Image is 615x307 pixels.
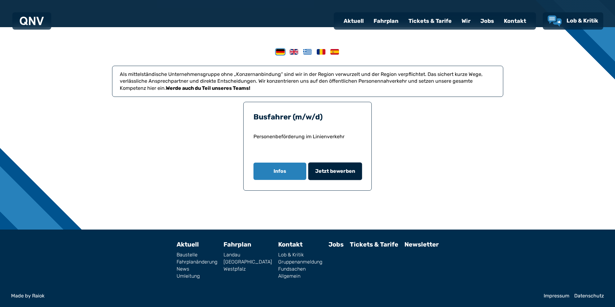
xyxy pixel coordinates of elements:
[224,241,251,248] a: Fahrplan
[120,71,496,92] p: Als mittelständische Unternehmensgruppe ohne „Konzernanbindung“ sind wir in der Region verwurzelt...
[544,293,569,298] a: Impressum
[290,49,298,55] img: English
[308,163,362,180] button: Jetzt bewerben
[317,49,325,55] img: Romanian
[278,274,322,279] a: Allgemein
[177,252,217,257] a: Baustelle
[567,17,598,24] span: Lob & Kritik
[330,49,339,55] img: Spanish
[20,15,44,27] a: QNV Logo
[177,267,217,272] a: News
[548,15,598,27] a: Lob & Kritik
[177,274,217,279] a: Umleitung
[475,13,499,29] a: Jobs
[224,252,272,257] a: Landau
[276,49,285,55] img: German
[224,267,272,272] a: Westpfalz
[339,13,369,29] a: Aktuell
[404,241,439,248] a: Newsletter
[457,13,475,29] a: Wir
[166,85,250,91] strong: Werde auch du Teil unseres Teams!
[278,259,322,264] a: Gruppenanmeldung
[253,163,306,180] button: Infos
[303,49,312,55] img: Greek
[278,241,303,248] a: Kontakt
[278,252,322,257] a: Lob & Kritik
[369,13,404,29] a: Fahrplan
[278,267,322,272] a: Fundsachen
[574,293,604,298] a: Datenschutz
[177,259,217,264] a: Fahrplanänderung
[11,293,539,298] a: Made by Raiok
[177,241,199,248] a: Aktuell
[20,17,44,25] img: QNV Logo
[224,259,272,264] a: [GEOGRAPHIC_DATA]
[315,168,355,175] span: Jetzt bewerben
[350,241,398,248] a: Tickets & Tarife
[499,13,531,29] a: Kontakt
[253,133,362,155] p: Personenbeförderung im Linienverkehr
[253,113,323,121] a: Busfahrer (m/w/d)
[309,163,362,180] a: Jetzt bewerben
[328,241,344,248] a: Jobs
[404,13,457,29] a: Tickets & Tarife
